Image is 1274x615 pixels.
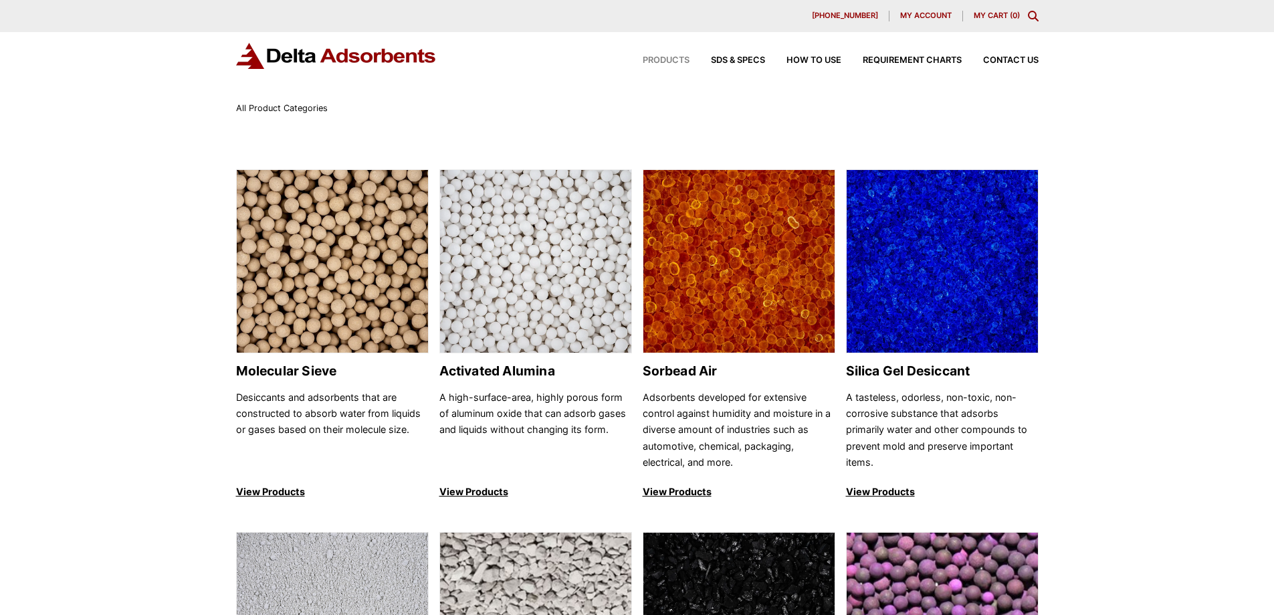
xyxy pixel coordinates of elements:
[236,43,437,69] img: Delta Adsorbents
[440,170,631,354] img: Activated Alumina
[983,56,1039,65] span: Contact Us
[643,484,835,500] p: View Products
[236,484,429,500] p: View Products
[643,170,835,354] img: Sorbead Air
[846,169,1039,501] a: Silica Gel Desiccant Silica Gel Desiccant A tasteless, odorless, non-toxic, non-corrosive substan...
[689,56,765,65] a: SDS & SPECS
[962,56,1039,65] a: Contact Us
[236,103,328,113] span: All Product Categories
[237,170,428,354] img: Molecular Sieve
[846,389,1039,471] p: A tasteless, odorless, non-toxic, non-corrosive substance that adsorbs primarily water and other ...
[643,389,835,471] p: Adsorbents developed for extensive control against humidity and moisture in a diverse amount of i...
[863,56,962,65] span: Requirement Charts
[643,169,835,501] a: Sorbead Air Sorbead Air Adsorbents developed for extensive control against humidity and moisture ...
[889,11,963,21] a: My account
[236,363,429,379] h2: Molecular Sieve
[974,11,1020,20] a: My Cart (0)
[846,484,1039,500] p: View Products
[1028,11,1039,21] div: Toggle Modal Content
[439,389,632,471] p: A high-surface-area, highly porous form of aluminum oxide that can adsorb gases and liquids witho...
[847,170,1038,354] img: Silica Gel Desiccant
[786,56,841,65] span: How to Use
[900,12,952,19] span: My account
[643,56,689,65] span: Products
[1013,11,1017,20] span: 0
[765,56,841,65] a: How to Use
[846,363,1039,379] h2: Silica Gel Desiccant
[439,169,632,501] a: Activated Alumina Activated Alumina A high-surface-area, highly porous form of aluminum oxide tha...
[439,363,632,379] h2: Activated Alumina
[711,56,765,65] span: SDS & SPECS
[439,484,632,500] p: View Products
[621,56,689,65] a: Products
[812,12,878,19] span: [PHONE_NUMBER]
[643,363,835,379] h2: Sorbead Air
[841,56,962,65] a: Requirement Charts
[236,389,429,471] p: Desiccants and adsorbents that are constructed to absorb water from liquids or gases based on the...
[236,169,429,501] a: Molecular Sieve Molecular Sieve Desiccants and adsorbents that are constructed to absorb water fr...
[801,11,889,21] a: [PHONE_NUMBER]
